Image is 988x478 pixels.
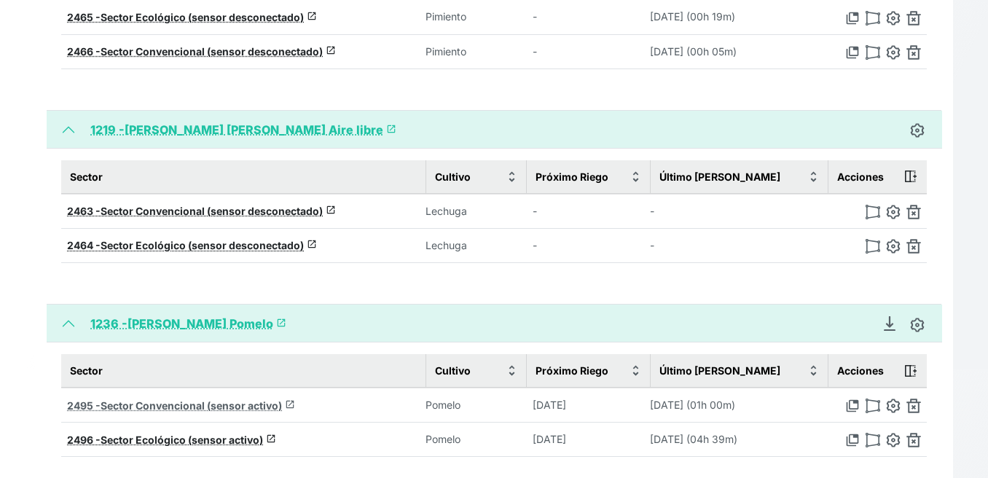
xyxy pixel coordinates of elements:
span: Último [PERSON_NAME] [659,363,780,378]
img: edit [886,399,901,413]
img: edit [886,433,901,447]
span: 2495 - [67,399,101,412]
p: [DATE] [533,432,613,447]
img: delete [906,399,921,413]
td: Pomelo [426,388,527,423]
span: launch [326,45,336,55]
p: - [533,204,613,219]
span: Sector Ecológico (sensor activo) [101,434,263,446]
span: launch [276,318,286,328]
span: Cultivo [435,169,471,184]
img: delete [906,11,921,26]
span: Sector [70,169,103,184]
span: Próximo Riego [536,169,608,184]
img: edit [886,45,901,60]
p: - [533,44,613,59]
td: Lechuga [426,228,527,262]
span: Sector Convencional (sensor activo) [101,399,282,412]
p: - [533,9,613,24]
img: delete [906,239,921,254]
img: action [903,169,918,184]
span: 2463 - [67,205,101,217]
a: 1219 -[PERSON_NAME] [PERSON_NAME] Aire librelaunch [90,122,396,137]
button: 1236 -[PERSON_NAME] Pomelolaunch [47,305,942,342]
span: Sector [70,363,103,378]
p: [DATE] [533,398,613,412]
span: launch [326,205,336,215]
span: 2465 - [67,11,101,23]
p: - [533,238,613,253]
span: 2466 - [67,45,101,58]
img: edit [910,123,925,138]
span: Acciones [837,169,884,184]
img: modify-polygon [866,11,880,26]
img: edit [886,239,901,254]
span: launch [307,11,317,21]
img: sort [506,171,517,182]
img: edit [886,11,901,26]
img: sort [808,171,819,182]
span: launch [307,239,317,249]
a: 2464 -Sector Ecológico (sensor desconectado)launch [67,239,317,251]
img: modify-polygon [866,239,880,254]
a: 2463 -Sector Convencional (sensor desconectado)launch [67,205,336,217]
img: edit [886,205,901,219]
img: sort [630,365,641,376]
td: Pomelo [426,423,527,457]
img: sort [630,171,641,182]
td: [DATE] (01h 00m) [650,388,828,423]
span: Último [PERSON_NAME] [659,169,780,184]
img: edit [910,318,925,332]
span: launch [285,399,295,410]
span: 2464 - [67,239,101,251]
a: 2465 -Sector Ecológico (sensor desconectado)launch [67,11,317,23]
a: Descargar Recomendación de Riego en PDF [875,316,904,331]
td: Lechuga [426,194,527,229]
td: [DATE] (00h 05m) [650,34,828,68]
span: Sector Ecológico (sensor desconectado) [101,11,304,23]
span: launch [386,124,396,134]
span: Próximo Riego [536,363,608,378]
span: Sector Convencional (sensor desconectado) [101,45,323,58]
img: group [845,399,860,413]
td: - [650,194,828,229]
img: delete [906,205,921,219]
span: Acciones [837,363,884,378]
td: [DATE] (04h 39m) [650,423,828,457]
img: group [845,11,860,26]
img: group [845,45,860,60]
img: sort [506,365,517,376]
span: 1236 - [90,316,128,331]
a: 2496 -Sector Ecológico (sensor activo)launch [67,434,276,446]
td: Pimiento [426,34,527,68]
span: 1219 - [90,122,125,137]
img: modify-polygon [866,205,880,219]
a: 2495 -Sector Convencional (sensor activo)launch [67,399,295,412]
img: action [903,364,918,378]
img: delete [906,433,921,447]
a: 1236 -[PERSON_NAME] Pomelolaunch [90,316,286,331]
span: 2496 - [67,434,101,446]
img: sort [808,365,819,376]
span: Sector Convencional (sensor desconectado) [101,205,323,217]
a: 2466 -Sector Convencional (sensor desconectado)launch [67,45,336,58]
button: 1219 -[PERSON_NAME] [PERSON_NAME] Aire librelaunch [47,111,942,149]
img: group [845,433,860,447]
span: Cultivo [435,363,471,378]
img: modify-polygon [866,45,880,60]
td: - [650,228,828,262]
img: modify-polygon [866,399,880,413]
span: launch [266,434,276,444]
img: modify-polygon [866,433,880,447]
span: Sector Ecológico (sensor desconectado) [101,239,304,251]
img: delete [906,45,921,60]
